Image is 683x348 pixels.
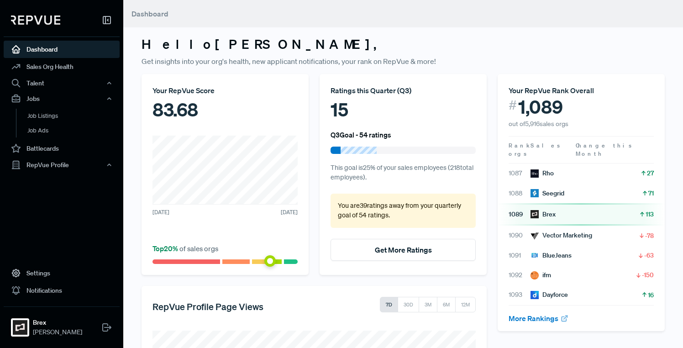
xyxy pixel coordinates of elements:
a: Job Ads [16,123,132,138]
button: 30D [398,297,419,312]
button: 12M [455,297,476,312]
div: Dayforce [531,290,568,300]
a: Settings [4,264,120,282]
button: Talent [4,75,120,91]
a: BrexBrex[PERSON_NAME] [4,306,120,341]
span: Dashboard [131,9,168,18]
h6: Q3 Goal - 54 ratings [331,131,391,139]
button: 6M [437,297,456,312]
span: # [509,96,517,115]
button: Jobs [4,91,120,106]
button: Get More Ratings [331,239,476,261]
span: -78 [645,231,654,240]
span: 71 [648,189,654,198]
div: ifm [531,270,551,280]
span: -150 [642,270,654,279]
button: 3M [419,297,437,312]
span: [DATE] [281,208,298,216]
img: RepVue [11,16,60,25]
img: Dayforce [531,291,539,299]
a: Sales Org Health [4,58,120,75]
span: of sales orgs [152,244,218,253]
p: You are 39 ratings away from your quarterly goal of 54 ratings . [338,201,468,221]
span: Sales orgs [509,142,562,158]
span: 1087 [509,169,531,178]
span: 27 [647,169,654,178]
img: Rho [531,169,539,178]
span: 1089 [509,210,531,219]
a: Job Listings [16,109,132,123]
div: Seegrid [531,189,564,198]
span: 16 [648,290,654,300]
div: BlueJeans [531,251,572,260]
img: ifm [531,271,539,279]
div: Ratings this Quarter ( Q3 ) [331,85,476,96]
span: 1093 [509,290,531,300]
button: RepVue Profile [4,157,120,173]
h5: RepVue Profile Page Views [152,301,263,312]
span: -63 [644,251,654,260]
img: Seegrid [531,189,539,197]
p: Get insights into your org's health, new applicant notifications, your rank on RepVue & more! [142,56,665,67]
img: Brex [13,320,27,335]
span: out of 5,916 sales orgs [509,120,568,128]
h3: Hello [PERSON_NAME] , [142,37,665,52]
div: Vector Marketing [531,231,592,240]
span: Change this Month [576,142,633,158]
div: Rho [531,169,554,178]
div: 15 [331,96,476,123]
a: Dashboard [4,41,120,58]
span: Your RepVue Rank Overall [509,86,594,95]
span: [DATE] [152,208,169,216]
span: [PERSON_NAME] [33,327,82,337]
img: Vector Marketing [531,232,539,240]
span: 1091 [509,251,531,260]
span: 1090 [509,231,531,240]
span: Top 20 % [152,244,179,253]
span: 113 [646,210,654,219]
div: Brex [531,210,556,219]
span: 1088 [509,189,531,198]
button: 7D [380,297,398,312]
img: Brex [531,210,539,218]
a: More Rankings [509,314,569,323]
div: Your RepVue Score [152,85,298,96]
span: 1092 [509,270,531,280]
span: Rank [509,142,531,150]
div: 83.68 [152,96,298,123]
p: This goal is 25 % of your sales employees ( 218 total employees). [331,163,476,183]
img: BlueJeans [531,251,539,259]
a: Notifications [4,282,120,299]
span: 1,089 [518,96,563,118]
strong: Brex [33,318,82,327]
a: Battlecards [4,140,120,157]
